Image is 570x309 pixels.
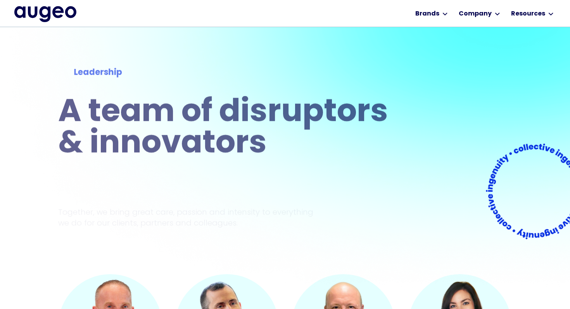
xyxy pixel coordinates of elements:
[58,98,393,160] h1: A team of disruptors & innovators
[74,67,378,79] div: Leadership
[14,6,76,22] a: home
[459,9,492,19] div: Company
[415,9,439,19] div: Brands
[58,207,325,228] p: Together, we bring great care, passion and intensity to everything we do for our clients, partner...
[14,6,76,22] img: Augeo's full logo in midnight blue.
[511,9,545,19] div: Resources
